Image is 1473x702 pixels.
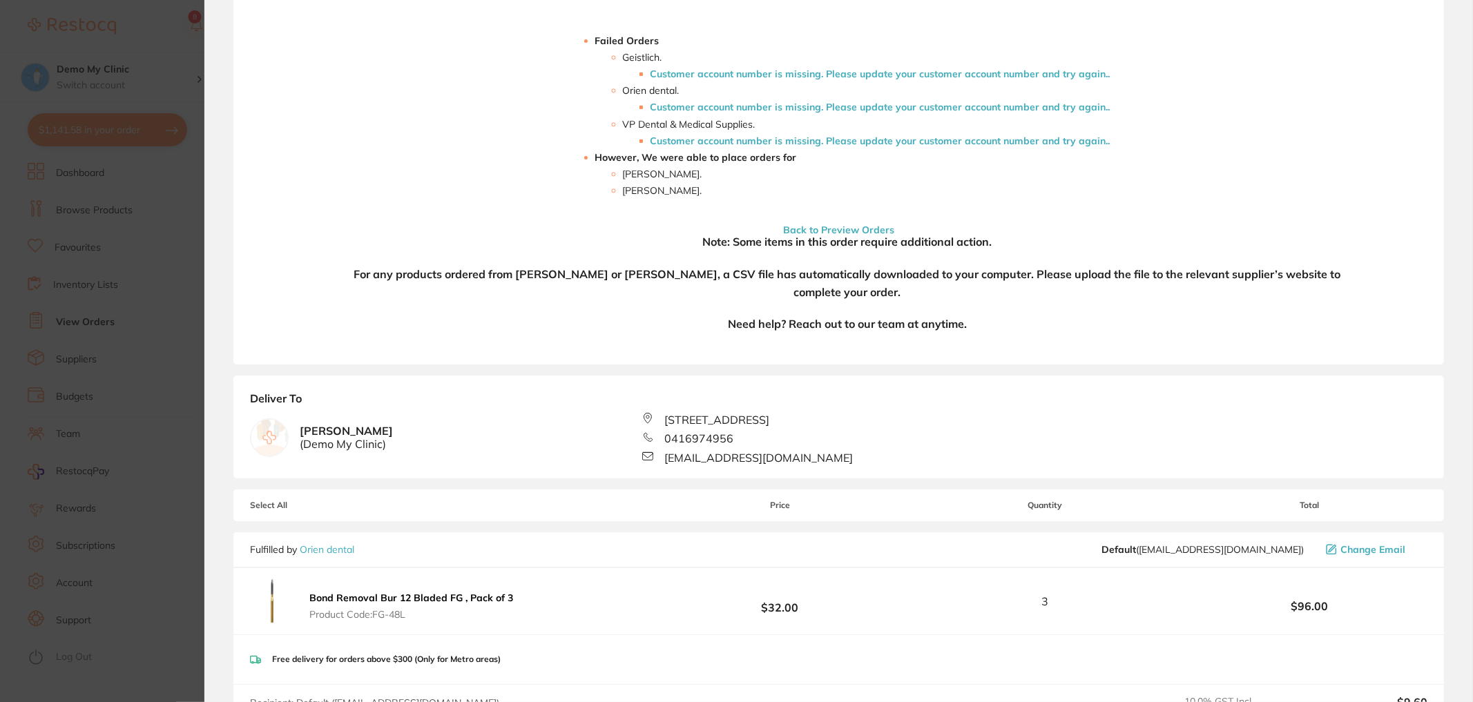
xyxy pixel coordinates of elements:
li: Geistlich . [623,52,1110,79]
li: Orien dental . [623,85,1110,113]
strong: However, We were able to place orders for [595,151,797,164]
img: ajQ1bGw0bA [250,579,294,623]
button: Bond Removal Bur 12 Bladed FG , Pack of 3 Product Code:FG-48L [305,592,517,621]
h4: Note: Some items in this order require additional action. [703,233,992,251]
span: [EMAIL_ADDRESS][DOMAIN_NAME] [664,451,853,464]
b: $96.00 [1192,600,1427,612]
span: sales@orien.com.au [1101,544,1304,555]
li: Customer account number is missing. Please update your customer account number and try again. . [651,68,1110,79]
b: [PERSON_NAME] [300,425,393,450]
span: [STREET_ADDRESS] [664,413,769,426]
button: Back to Preview Orders [779,224,898,236]
li: Customer account number is missing. Please update your customer account number and try again. . [651,135,1110,146]
button: Change Email [1322,543,1427,556]
img: empty.jpg [251,419,288,456]
span: Total [1192,500,1427,510]
span: 0416974956 [664,432,733,445]
strong: Failed Orders [595,35,660,47]
span: Price [662,500,898,510]
h4: For any products ordered from [PERSON_NAME] or [PERSON_NAME], a CSV file has automatically downlo... [330,266,1365,301]
span: Product Code: FG-48L [309,609,513,620]
a: Orien dental [300,543,354,556]
b: Deliver To [250,392,1427,413]
li: VP Dental & Medical Supplies . [623,119,1110,146]
b: Default [1101,543,1136,556]
li: [PERSON_NAME] . [623,168,1110,179]
span: Quantity [898,500,1192,510]
h4: Need help? Reach out to our team at anytime. [728,315,967,333]
p: Free delivery for orders above $300 (Only for Metro areas) [272,654,501,664]
li: Customer account number is missing. Please update your customer account number and try again. . [651,101,1110,113]
span: ( Demo My Clinic ) [300,438,393,450]
span: Change Email [1340,544,1405,555]
span: 3 [1041,595,1048,607]
p: Fulfilled by [250,544,354,555]
b: $32.00 [662,589,898,614]
span: Select All [250,500,388,510]
b: Bond Removal Bur 12 Bladed FG , Pack of 3 [309,592,513,604]
li: [PERSON_NAME] . [623,185,1110,196]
